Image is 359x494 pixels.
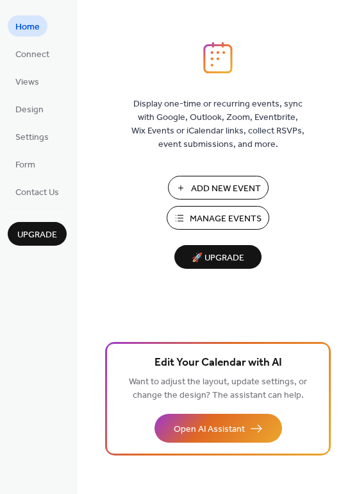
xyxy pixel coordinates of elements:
[15,103,44,117] span: Design
[190,212,262,226] span: Manage Events
[8,71,47,92] a: Views
[15,158,35,172] span: Form
[8,153,43,175] a: Form
[8,181,67,202] a: Contact Us
[15,21,40,34] span: Home
[8,43,57,64] a: Connect
[191,182,261,196] span: Add New Event
[17,228,57,242] span: Upgrade
[8,98,51,119] a: Design
[129,373,307,404] span: Want to adjust the layout, update settings, or change the design? The assistant can help.
[174,423,245,436] span: Open AI Assistant
[15,131,49,144] span: Settings
[15,48,49,62] span: Connect
[174,245,262,269] button: 🚀 Upgrade
[182,250,254,267] span: 🚀 Upgrade
[8,222,67,246] button: Upgrade
[15,76,39,89] span: Views
[15,186,59,200] span: Contact Us
[168,176,269,200] button: Add New Event
[131,98,305,151] span: Display one-time or recurring events, sync with Google, Outlook, Zoom, Eventbrite, Wix Events or ...
[8,15,47,37] a: Home
[203,42,233,74] img: logo_icon.svg
[154,354,282,372] span: Edit Your Calendar with AI
[8,126,56,147] a: Settings
[154,414,282,443] button: Open AI Assistant
[167,206,269,230] button: Manage Events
